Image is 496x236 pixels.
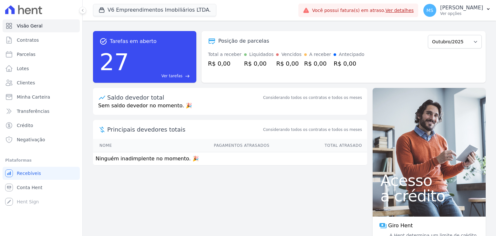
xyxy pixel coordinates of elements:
[339,51,364,58] div: Antecipado
[5,156,77,164] div: Plataformas
[3,105,80,118] a: Transferências
[440,11,483,16] p: Ver opções
[3,19,80,32] a: Visão Geral
[17,65,29,72] span: Lotes
[276,59,301,68] div: R$ 0,00
[263,127,362,133] span: Considerando todos os contratos e todos os meses
[17,37,39,43] span: Contratos
[3,34,80,47] a: Contratos
[263,95,362,101] div: Considerando todos os contratos e todos os meses
[17,51,36,58] span: Parcelas
[3,48,80,61] a: Parcelas
[388,222,413,230] span: Giro Hent
[110,38,157,45] span: Tarefas em aberto
[93,102,367,115] p: Sem saldo devedor no momento. 🎉
[218,37,269,45] div: Posição de parcelas
[3,167,80,180] a: Recebíveis
[3,181,80,194] a: Conta Hent
[99,45,129,79] div: 27
[17,108,49,114] span: Transferências
[3,119,80,132] a: Crédito
[281,51,301,58] div: Vencidos
[208,59,242,68] div: R$ 0,00
[107,125,262,134] span: Principais devedores totais
[249,51,274,58] div: Liquidados
[3,133,80,146] a: Negativação
[208,51,242,58] div: Total a receber
[132,73,190,79] a: Ver tarefas east
[17,122,33,129] span: Crédito
[17,94,50,100] span: Minha Carteira
[93,139,142,152] th: Nome
[161,73,182,79] span: Ver tarefas
[17,184,42,191] span: Conta Hent
[17,170,41,177] span: Recebíveis
[380,173,478,188] span: Acesso
[304,59,331,68] div: R$ 0,00
[17,80,35,86] span: Clientes
[93,4,216,16] button: V6 Empreendimentos Imobiliários LTDA.
[440,5,483,11] p: [PERSON_NAME]
[99,38,107,45] span: task_alt
[418,1,496,19] button: MS [PERSON_NAME] Ver opções
[107,93,262,102] div: Saldo devedor total
[3,62,80,75] a: Lotes
[334,59,364,68] div: R$ 0,00
[142,139,270,152] th: Pagamentos Atrasados
[309,51,331,58] div: A receber
[380,188,478,204] span: a crédito
[312,7,414,14] span: Você possui fatura(s) em atraso.
[427,8,433,13] span: MS
[244,59,274,68] div: R$ 0,00
[3,91,80,103] a: Minha Carteira
[185,74,190,79] span: east
[93,152,367,166] td: Ninguém inadimplente no momento. 🎉
[3,76,80,89] a: Clientes
[17,136,45,143] span: Negativação
[270,139,367,152] th: Total Atrasado
[17,23,43,29] span: Visão Geral
[386,8,414,13] a: Ver detalhes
